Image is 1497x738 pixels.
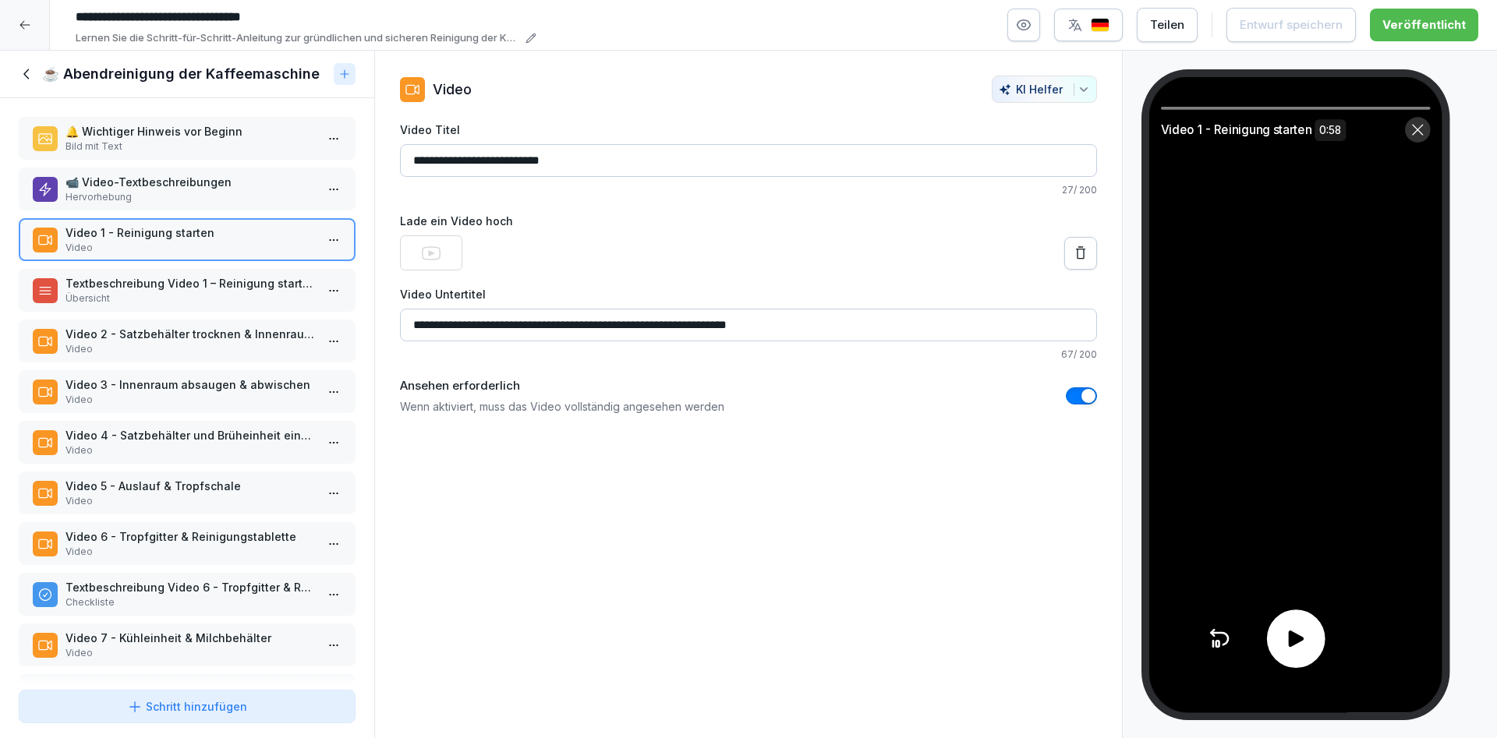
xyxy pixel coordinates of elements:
p: Video 1 - Reinigung starten [65,224,315,241]
p: Bild mit Text [65,139,315,154]
p: Textbeschreibung Video 1 – Reinigung starten [65,275,315,291]
p: 67 / 200 [400,348,1097,362]
button: Schritt hinzufügen [19,690,356,723]
p: Video 6 - Tropfgitter & Reinigungstablette [65,528,315,545]
p: Video 1 - Reinigung starten [1161,120,1346,139]
button: Teilen [1137,8,1198,42]
p: Video [433,79,472,100]
div: Schritt hinzufügen [127,698,247,715]
div: Video 2 - Satzbehälter trocknen & Innenraum auspinselnVideo [19,320,356,362]
p: Video [65,545,315,559]
span: 0:58 [1315,119,1346,141]
div: Video 7 - Kühleinheit & MilchbehälterVideo [19,623,356,666]
div: Video 4 - Satzbehälter und Brüheinheit einsetzenVideo [19,421,356,464]
button: Entwurf speichern [1226,8,1356,42]
p: Video 7 - Kühleinheit & Milchbehälter [65,630,315,646]
p: Video 2 - Satzbehälter trocknen & Innenraum auspinseln [65,326,315,342]
label: Video Titel [400,122,1097,138]
div: Video 5 - Auslauf & TropfschaleVideo [19,471,356,514]
label: Lade ein Video hoch [400,213,1097,229]
button: KI Helfer [992,76,1097,103]
p: Übersicht [65,291,315,305]
div: 🔔 Wichtiger Hinweis vor BeginnBild mit Text [19,117,356,160]
div: Video 1 - Reinigung startenVideo [19,218,356,261]
img: de.svg [1091,18,1109,33]
p: Video [65,646,315,660]
p: 🔔 Wichtiger Hinweis vor Beginn [65,123,315,139]
div: 📹 Video-TextbeschreibungenHervorhebung [19,168,356,210]
p: Video 3 - Innenraum absaugen & abwischen [65,376,315,393]
p: 27 / 200 [400,183,1097,197]
p: Video [65,494,315,508]
p: Video [65,443,315,457]
p: Hervorhebung [65,190,315,204]
p: 📹 Video-Textbeschreibungen [65,174,315,190]
p: Video [65,393,315,407]
p: Checkliste [65,595,315,609]
h1: ☕ Abendreinigung der Kaffeemaschine [42,65,320,83]
div: Textbeschreibung Video 1 – Reinigung startenÜbersicht [19,269,356,312]
p: Wenn aktiviert, muss das Video vollständig angesehen werden [400,398,724,415]
p: Textbeschreibung Video 6 - Tropfgitter & Reinigungstablette [65,579,315,595]
div: Entwurf speichern [1240,16,1343,34]
label: Ansehen erforderlich [400,377,724,395]
p: Video 4 - Satzbehälter und Brüheinheit einsetzen [65,427,315,443]
div: Teilen [1150,16,1184,34]
div: Textbeschreibung Video 6 - Tropfgitter & ReinigungstabletteCheckliste [19,573,356,616]
div: Video 6 - Tropfgitter & ReinigungstabletteVideo [19,522,356,565]
div: Veröffentlicht [1382,16,1466,34]
div: KI Helfer [999,83,1090,96]
button: Veröffentlicht [1370,9,1478,41]
div: Video 3 - Innenraum absaugen & abwischenVideo [19,370,356,413]
label: Video Untertitel [400,286,1097,302]
p: Lernen Sie die Schritt-für-Schritt-Anleitung zur gründlichen und sicheren Reinigung der Kaffeemas... [76,30,521,46]
p: Video 5 - Auslauf & Tropfschale [65,478,315,494]
p: Video [65,342,315,356]
p: Video [65,241,315,255]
